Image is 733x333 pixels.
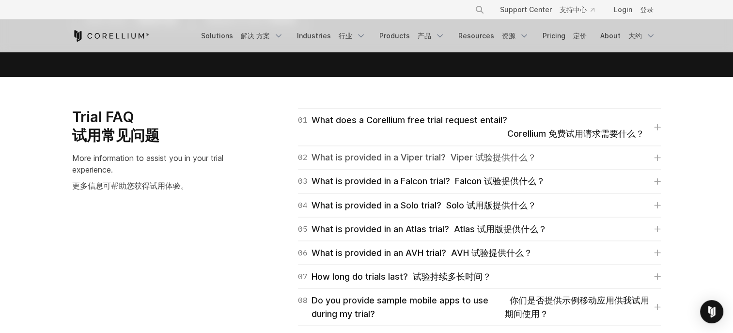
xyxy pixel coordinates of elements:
[298,174,545,188] div: What is provided in a Falcon trial?
[72,180,188,190] font: 更多信息可帮助您获得试用体验。
[298,222,661,236] a: 05What is provided in an Atlas trial? Atlas 试用版提供什么？
[72,30,149,42] a: Corellium Home
[455,176,545,186] font: Falcon 试验提供什么？
[505,295,649,318] font: 你们是否提供示例移动应用供我试用期间使用？
[298,246,532,259] div: What is provided in an AVH trial?
[502,32,515,40] font: 资源
[298,113,644,141] div: What does a Corellium free trial request entail?
[195,27,289,45] a: Solutions
[195,27,661,45] div: Navigation Menu
[471,1,488,18] button: Search
[298,151,308,164] span: 02
[298,113,308,141] span: 01
[451,152,536,162] font: Viper 试验提供什么？
[594,27,661,45] a: About
[298,246,308,259] span: 06
[72,108,242,144] h3: Trial FAQ
[446,200,536,210] font: Solo 试用版提供什么？
[72,127,159,144] font: 试用常见问题
[241,32,270,40] font: 解决 方案
[298,222,308,236] span: 05
[700,300,723,323] div: Open Intercom Messenger
[374,27,451,45] a: Products
[298,174,308,188] span: 03
[72,152,242,191] p: More information to assist you in your trial experience.
[298,151,661,164] a: 02What is provided in a Viper trial? Viper 试验提供什么？
[573,32,587,40] font: 定价
[560,5,587,14] font: 支持中心
[628,32,642,40] font: 大约
[298,151,536,164] div: What is provided in a Viper trial?
[640,5,654,14] font: 登录
[298,222,547,236] div: What is provided in an Atlas trial?
[298,293,654,320] div: Do you provide sample mobile apps to use during my trial?
[537,27,593,45] a: Pricing
[298,198,308,212] span: 04
[339,32,352,40] font: 行业
[492,1,602,18] a: Support Center
[507,128,644,139] font: Corellium 免费试用请求需要什么？
[298,198,661,212] a: 04What is provided in a Solo trial? Solo 试用版提供什么？
[413,271,491,281] font: 试验持续多长时间？
[454,223,547,234] font: Atlas 试用版提供什么？
[298,270,661,283] a: 07How long do trials last? 试验持续多长时间？
[606,1,661,18] a: Login
[298,270,308,283] span: 07
[418,32,431,40] font: 产品
[298,174,661,188] a: 03What is provided in a Falcon trial? Falcon 试验提供什么？
[298,198,536,212] div: What is provided in a Solo trial?
[298,246,661,259] a: 06What is provided in an AVH trial? AVH 试验提供什么？
[463,1,661,18] div: Navigation Menu
[298,113,661,141] a: 01What does a Corellium free trial request entail? Corellium 免费试用请求需要什么？
[291,27,372,45] a: Industries
[298,293,661,320] a: 08Do you provide sample mobile apps to use during my trial? 你们是否提供示例移动应用供我试用期间使用？
[298,270,491,283] div: How long do trials last?
[452,27,535,45] a: Resources
[298,293,308,320] span: 08
[451,247,532,257] font: AVH 试验提供什么？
